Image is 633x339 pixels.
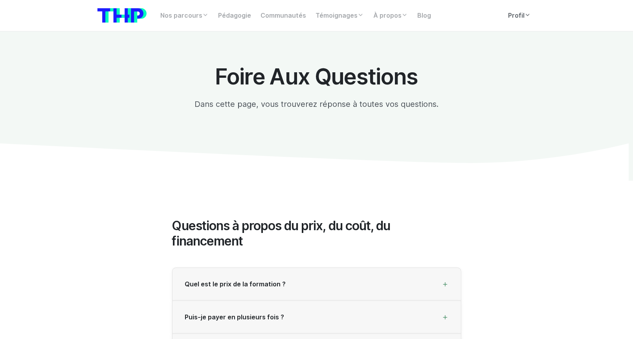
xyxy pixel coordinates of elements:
h2: Questions à propos du prix, du coût, du financement [172,218,461,249]
a: Profil [504,8,536,24]
span: Puis-je payer en plusieurs fois ? [185,313,284,321]
span: Quel est le prix de la formation ? [185,280,286,288]
a: Blog [413,8,436,24]
a: Témoignages [311,8,369,24]
a: Nos parcours [156,8,214,24]
a: À propos [369,8,413,24]
img: logo [97,8,147,23]
a: Communautés [256,8,311,24]
a: Pédagogie [214,8,256,24]
p: Dans cette page, vous trouverez réponse à toutes vos questions. [172,98,461,110]
h1: Foire Aux Questions [172,64,461,89]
